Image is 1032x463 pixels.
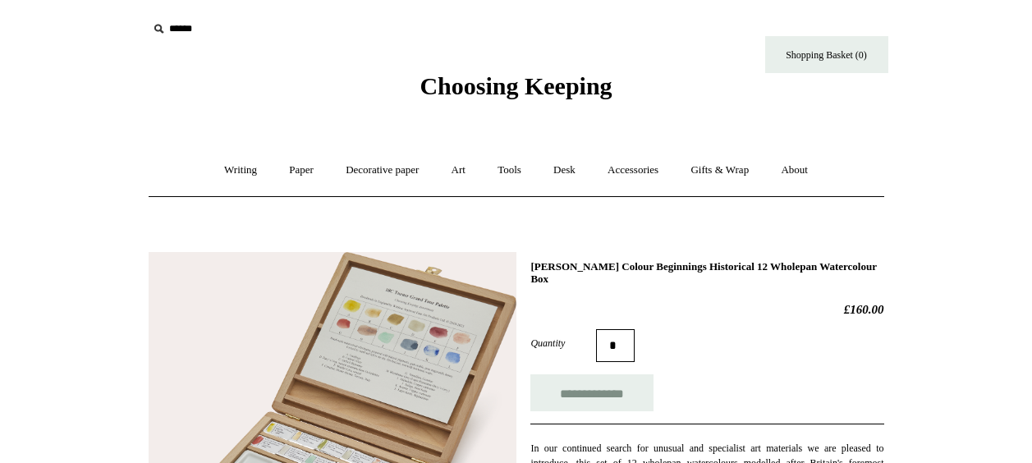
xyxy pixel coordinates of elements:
[274,149,328,192] a: Paper
[437,149,480,192] a: Art
[539,149,590,192] a: Desk
[676,149,764,192] a: Gifts & Wrap
[331,149,433,192] a: Decorative paper
[530,260,883,286] h1: [PERSON_NAME] Colour Beginnings Historical 12 Wholepan Watercolour Box
[766,149,823,192] a: About
[483,149,536,192] a: Tools
[530,336,596,351] label: Quantity
[765,36,888,73] a: Shopping Basket (0)
[420,85,612,97] a: Choosing Keeping
[209,149,272,192] a: Writing
[593,149,673,192] a: Accessories
[420,72,612,99] span: Choosing Keeping
[530,302,883,317] h2: £160.00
